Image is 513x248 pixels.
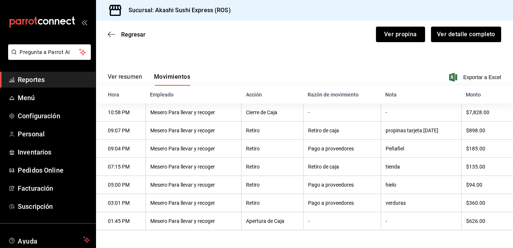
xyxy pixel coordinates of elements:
[461,176,513,194] th: $94.00
[303,86,381,103] th: Razón de movimiento
[96,140,146,158] th: 09:04 PM
[146,140,242,158] th: Mesero Para llevar y recoger
[381,176,461,194] th: hielo
[96,103,146,122] th: 10:58 PM
[376,27,425,42] button: Ver propina
[242,140,303,158] th: Retiro
[461,212,513,230] th: $626.00
[242,122,303,140] th: Retiro
[123,6,231,15] h3: Sucursal: Akashi Sushi Express (ROS)
[108,31,146,38] button: Regresar
[242,158,303,176] th: Retiro
[242,103,303,122] th: Cierre de Caja
[18,93,90,103] span: Menú
[461,194,513,212] th: $360.00
[18,111,90,121] span: Configuración
[242,176,303,194] th: Retiro
[381,140,461,158] th: Peñafiel
[381,194,461,212] th: verduras
[303,158,381,176] th: Retiro de caja
[18,165,90,175] span: Pedidos Online
[461,158,513,176] th: $135.00
[303,140,381,158] th: Pago a proveedores
[96,122,146,140] th: 09:07 PM
[381,158,461,176] th: tienda
[381,103,461,122] th: -
[5,54,91,61] a: Pregunta a Parrot AI
[96,158,146,176] th: 07:15 PM
[242,194,303,212] th: Retiro
[303,122,381,140] th: Retiro de caja
[20,48,79,56] span: Pregunta a Parrot AI
[108,73,190,86] div: navigation tabs
[96,176,146,194] th: 05:00 PM
[18,201,90,211] span: Suscripción
[303,194,381,212] th: Pago a proveedores
[96,86,146,103] th: Hora
[8,44,91,60] button: Pregunta a Parrot AI
[431,27,501,42] button: Ver detalle completo
[461,86,513,103] th: Monto
[242,86,303,103] th: Acción
[154,73,190,86] button: Movimientos
[18,183,90,193] span: Facturación
[146,176,242,194] th: Mesero Para llevar y recoger
[303,176,381,194] th: Pago a proveedores
[81,19,87,25] button: open_drawer_menu
[242,212,303,230] th: Apertura de Caja
[461,103,513,122] th: $7,828.00
[146,86,242,103] th: Empleado
[381,86,461,103] th: Nota
[451,73,501,82] button: Exportar a Excel
[18,235,80,244] span: Ayuda
[146,103,242,122] th: Mesero Para llevar y recoger
[18,147,90,157] span: Inventarios
[381,122,461,140] th: propinas tarjeta [DATE]
[461,140,513,158] th: $185.00
[146,212,242,230] th: Mesero Para llevar y recoger
[108,73,142,86] button: Ver resumen
[303,212,381,230] th: -
[96,194,146,212] th: 03:01 PM
[461,122,513,140] th: $898.00
[18,129,90,139] span: Personal
[96,212,146,230] th: 01:45 PM
[18,75,90,85] span: Reportes
[121,31,146,38] span: Regresar
[303,103,381,122] th: -
[146,122,242,140] th: Mesero Para llevar y recoger
[381,212,461,230] th: -
[146,194,242,212] th: Mesero Para llevar y recoger
[146,158,242,176] th: Mesero Para llevar y recoger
